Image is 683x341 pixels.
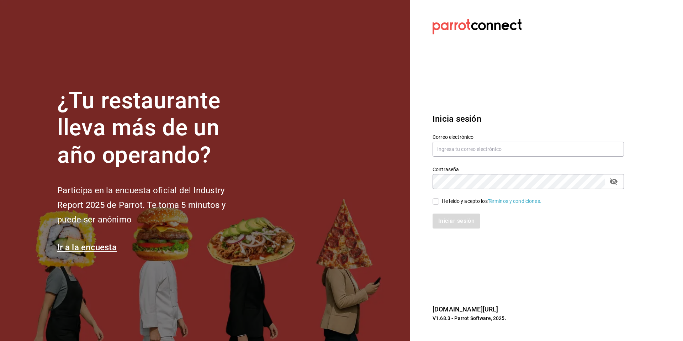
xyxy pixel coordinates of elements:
[608,175,620,188] button: passwordField
[488,198,541,204] a: Términos y condiciones.
[433,315,624,322] p: V1.68.3 - Parrot Software, 2025.
[433,142,624,157] input: Ingresa tu correo electrónico
[442,198,541,205] div: He leído y acepto los
[57,87,249,169] h1: ¿Tu restaurante lleva más de un año operando?
[433,134,624,139] label: Correo electrónico
[433,167,624,172] label: Contraseña
[433,305,498,313] a: [DOMAIN_NAME][URL]
[433,112,624,125] h3: Inicia sesión
[57,242,117,252] a: Ir a la encuesta
[57,183,249,227] h2: Participa en la encuesta oficial del Industry Report 2025 de Parrot. Te toma 5 minutos y puede se...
